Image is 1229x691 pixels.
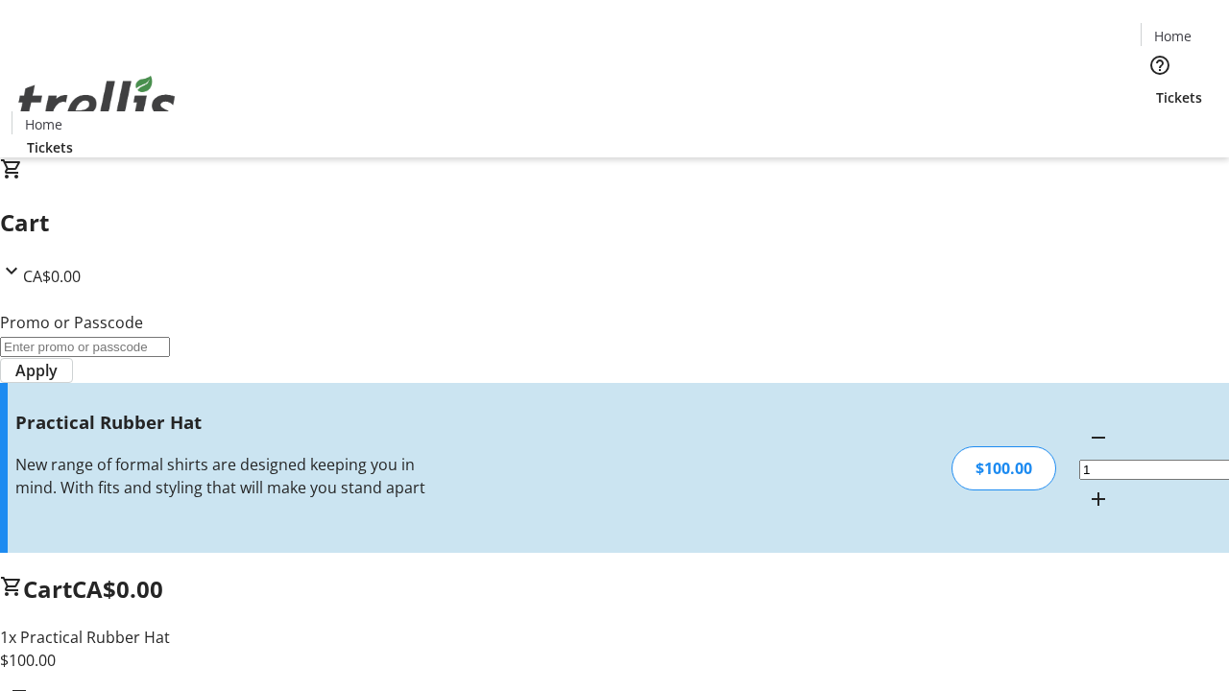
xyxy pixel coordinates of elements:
button: Cart [1141,107,1179,146]
div: New range of formal shirts are designed keeping you in mind. With fits and styling that will make... [15,453,435,499]
button: Decrement by one [1079,418,1118,457]
span: CA$0.00 [23,266,81,287]
span: Apply [15,359,58,382]
h3: Practical Rubber Hat [15,409,435,436]
a: Tickets [12,137,88,157]
a: Home [1142,26,1203,46]
img: Orient E2E Organization iZ420mQ27c's Logo [12,55,182,151]
span: Tickets [27,137,73,157]
span: Home [1154,26,1192,46]
a: Home [12,114,74,134]
span: Tickets [1156,87,1202,107]
button: Help [1141,46,1179,84]
span: Home [25,114,62,134]
span: CA$0.00 [72,573,163,605]
div: $100.00 [952,446,1056,490]
a: Tickets [1141,87,1217,107]
button: Increment by one [1079,480,1118,518]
